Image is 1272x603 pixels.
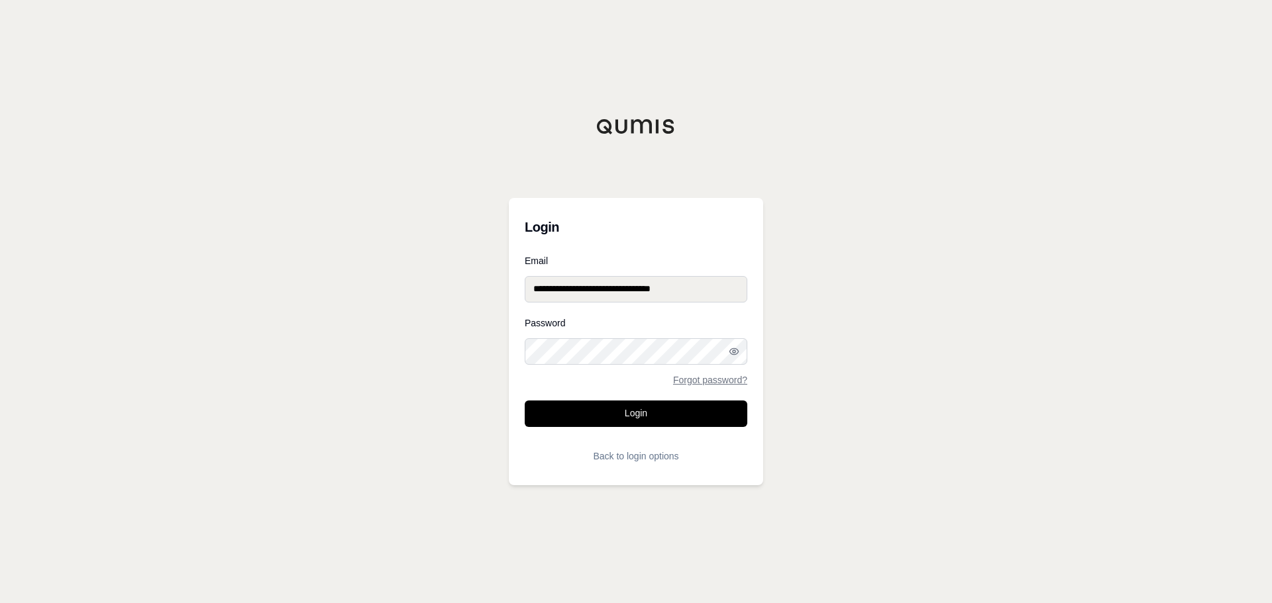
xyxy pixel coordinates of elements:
h3: Login [525,214,747,240]
button: Login [525,400,747,427]
a: Forgot password? [673,375,747,385]
img: Qumis [596,118,676,134]
label: Password [525,318,747,328]
button: Back to login options [525,443,747,469]
label: Email [525,256,747,265]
